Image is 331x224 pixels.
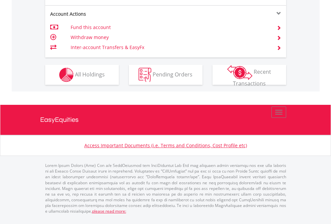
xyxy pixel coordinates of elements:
[71,42,268,52] td: Inter-account Transfers & EasyFx
[71,32,268,42] td: Withdraw money
[45,11,166,17] div: Account Actions
[227,65,252,80] img: transactions-zar-wht.png
[92,208,126,214] a: please read more:
[71,22,268,32] td: Fund this account
[153,70,192,78] span: Pending Orders
[139,68,151,82] img: pending_instructions-wht.png
[84,142,247,149] a: Access Important Documents (i.e. Terms and Conditions, Cost Profile etc)
[75,70,105,78] span: All Holdings
[45,163,286,214] p: Lorem Ipsum Dolors (Ame) Con a/e SeddOeiusmod tem InciDiduntut Lab Etd mag aliquaen admin veniamq...
[213,65,286,85] button: Recent Transactions
[129,65,202,85] button: Pending Orders
[45,65,119,85] button: All Holdings
[59,68,74,82] img: holdings-wht.png
[40,105,291,135] a: EasyEquities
